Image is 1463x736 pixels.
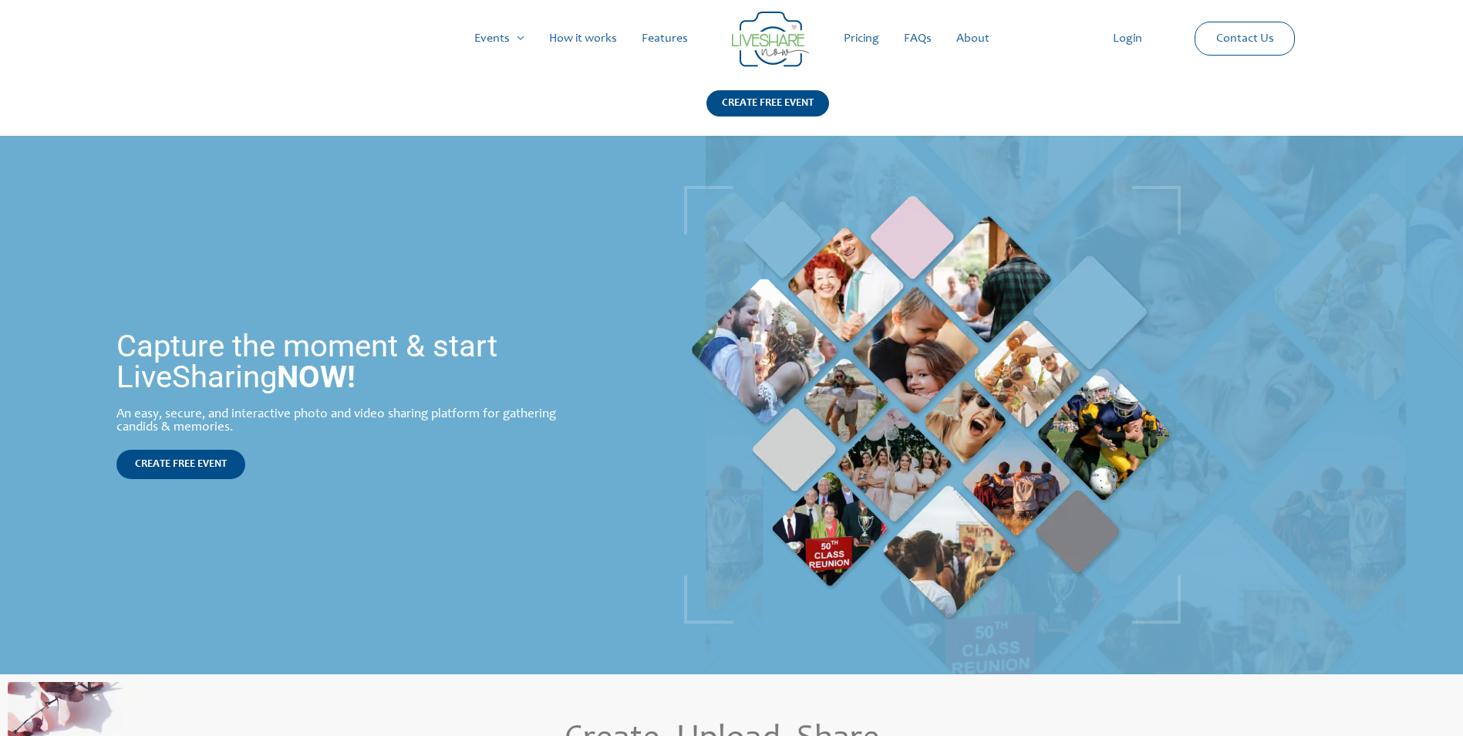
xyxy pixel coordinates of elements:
[1101,14,1155,63] a: Login
[732,12,809,67] img: Group 14 | Live Photo Slideshow for Events | Create Free Events Album for Any Occasion
[116,331,585,393] h1: Capture the moment & start LiveSharing
[944,14,1002,63] a: About
[135,459,227,470] span: CREATE FREE EVENT
[629,14,700,63] a: Features
[706,90,829,116] div: CREATE FREE EVENT
[277,359,356,395] strong: NOW!
[116,450,245,479] a: CREATE FREE EVENT
[892,14,944,63] a: FAQs
[537,14,629,63] a: How it works
[831,14,892,63] a: Pricing
[1204,22,1286,55] a: Contact Us
[27,14,1436,63] nav: Site Navigation
[684,186,1181,624] img: LiveShare Moment | Live Photo Slideshow for Events | Create Free Events Album for Any Occasion
[706,90,829,136] a: CREATE FREE EVENT
[116,408,585,434] div: An easy, secure, and interactive photo and video sharing platform for gathering candids & memories.
[462,14,537,63] a: Events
